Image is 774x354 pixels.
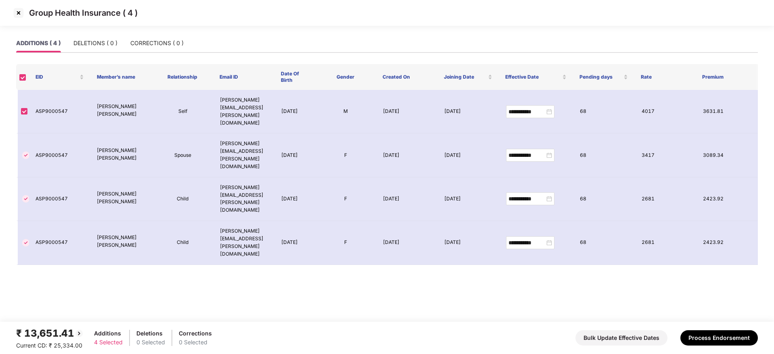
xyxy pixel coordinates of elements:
[16,39,61,48] div: ADDITIONS ( 4 )
[438,221,499,264] td: [DATE]
[21,150,31,160] img: svg+xml;base64,PHN2ZyBpZD0iVGljay0zMngzMiIgeG1sbnM9Imh0dHA6Ly93d3cudzMub3JnLzIwMDAvc3ZnIiB3aWR0aD...
[275,90,315,133] td: [DATE]
[635,177,697,221] td: 2681
[97,234,145,249] p: [PERSON_NAME] [PERSON_NAME]
[697,177,758,221] td: 2423.92
[213,177,275,221] td: [PERSON_NAME][EMAIL_ADDRESS][PERSON_NAME][DOMAIN_NAME]
[377,90,438,133] td: [DATE]
[97,103,145,118] p: [PERSON_NAME] [PERSON_NAME]
[315,64,376,90] th: Gender
[152,64,213,90] th: Relationship
[16,326,84,341] div: ₹ 13,651.41
[315,133,377,177] td: F
[152,90,213,133] td: Self
[315,90,377,133] td: M
[697,90,758,133] td: 3631.81
[152,221,213,264] td: Child
[29,8,138,18] p: Group Health Insurance ( 4 )
[438,90,499,133] td: [DATE]
[573,64,634,90] th: Pending days
[136,338,165,347] div: 0 Selected
[73,39,117,48] div: DELETIONS ( 0 )
[213,90,275,133] td: [PERSON_NAME][EMAIL_ADDRESS][PERSON_NAME][DOMAIN_NAME]
[377,177,438,221] td: [DATE]
[499,64,573,90] th: Effective Date
[90,64,152,90] th: Member’s name
[634,64,696,90] th: Rate
[275,221,315,264] td: [DATE]
[315,221,377,264] td: F
[573,177,635,221] td: 68
[635,90,697,133] td: 4017
[74,329,84,338] img: svg+xml;base64,PHN2ZyBpZD0iQmFjay0yMHgyMCIgeG1sbnM9Imh0dHA6Ly93d3cudzMub3JnLzIwMDAvc3ZnIiB3aWR0aD...
[680,330,758,346] button: Process Endorsement
[697,133,758,177] td: 3089.34
[575,330,667,346] button: Bulk Update Effective Dates
[29,221,90,264] td: ASP9000547
[29,90,90,133] td: ASP9000547
[16,342,82,349] span: Current CD: ₹ 25,334.00
[36,74,78,80] span: EID
[213,221,275,264] td: [PERSON_NAME][EMAIL_ADDRESS][PERSON_NAME][DOMAIN_NAME]
[438,133,499,177] td: [DATE]
[21,194,31,204] img: svg+xml;base64,PHN2ZyBpZD0iVGljay0zMngzMiIgeG1sbnM9Imh0dHA6Ly93d3cudzMub3JnLzIwMDAvc3ZnIiB3aWR0aD...
[377,133,438,177] td: [DATE]
[94,329,123,338] div: Additions
[696,64,757,90] th: Premium
[213,133,275,177] td: [PERSON_NAME][EMAIL_ADDRESS][PERSON_NAME][DOMAIN_NAME]
[152,133,213,177] td: Spouse
[274,64,315,90] th: Date Of Birth
[97,190,145,206] p: [PERSON_NAME] [PERSON_NAME]
[635,221,697,264] td: 2681
[97,147,145,162] p: [PERSON_NAME] [PERSON_NAME]
[573,133,635,177] td: 68
[94,338,123,347] div: 4 Selected
[29,64,90,90] th: EID
[437,64,499,90] th: Joining Date
[579,74,622,80] span: Pending days
[573,221,635,264] td: 68
[635,133,697,177] td: 3417
[29,133,90,177] td: ASP9000547
[315,177,377,221] td: F
[21,238,31,248] img: svg+xml;base64,PHN2ZyBpZD0iVGljay0zMngzMiIgeG1sbnM9Imh0dHA6Ly93d3cudzMub3JnLzIwMDAvc3ZnIiB3aWR0aD...
[179,338,212,347] div: 0 Selected
[275,133,315,177] td: [DATE]
[136,329,165,338] div: Deletions
[573,90,635,133] td: 68
[377,221,438,264] td: [DATE]
[438,177,499,221] td: [DATE]
[130,39,184,48] div: CORRECTIONS ( 0 )
[12,6,25,19] img: svg+xml;base64,PHN2ZyBpZD0iQ3Jvc3MtMzJ4MzIiIHhtbG5zPSJodHRwOi8vd3d3LnczLm9yZy8yMDAwL3N2ZyIgd2lkdG...
[444,74,486,80] span: Joining Date
[29,177,90,221] td: ASP9000547
[275,177,315,221] td: [DATE]
[505,74,561,80] span: Effective Date
[697,221,758,264] td: 2423.92
[376,64,437,90] th: Created On
[213,64,274,90] th: Email ID
[152,177,213,221] td: Child
[179,329,212,338] div: Corrections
